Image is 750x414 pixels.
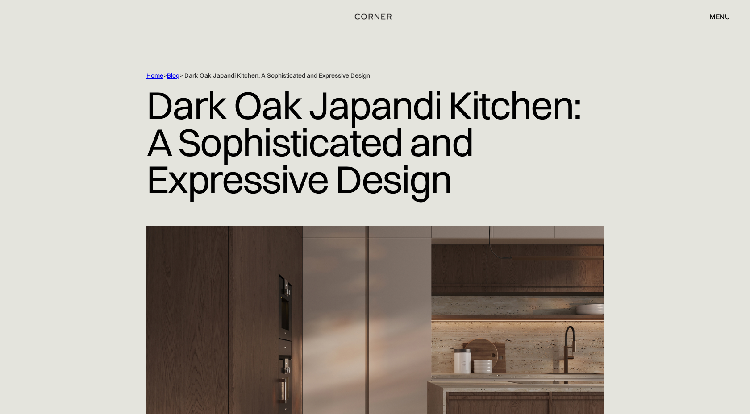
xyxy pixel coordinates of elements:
[146,71,566,80] div: > > Dark Oak Japandi Kitchen: A Sophisticated and Expressive Design
[146,80,604,204] h1: Dark Oak Japandi Kitchen: A Sophisticated and Expressive Design
[344,11,406,22] a: home
[167,71,179,79] a: Blog
[146,71,163,79] a: Home
[709,13,730,20] div: menu
[700,9,730,24] div: menu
